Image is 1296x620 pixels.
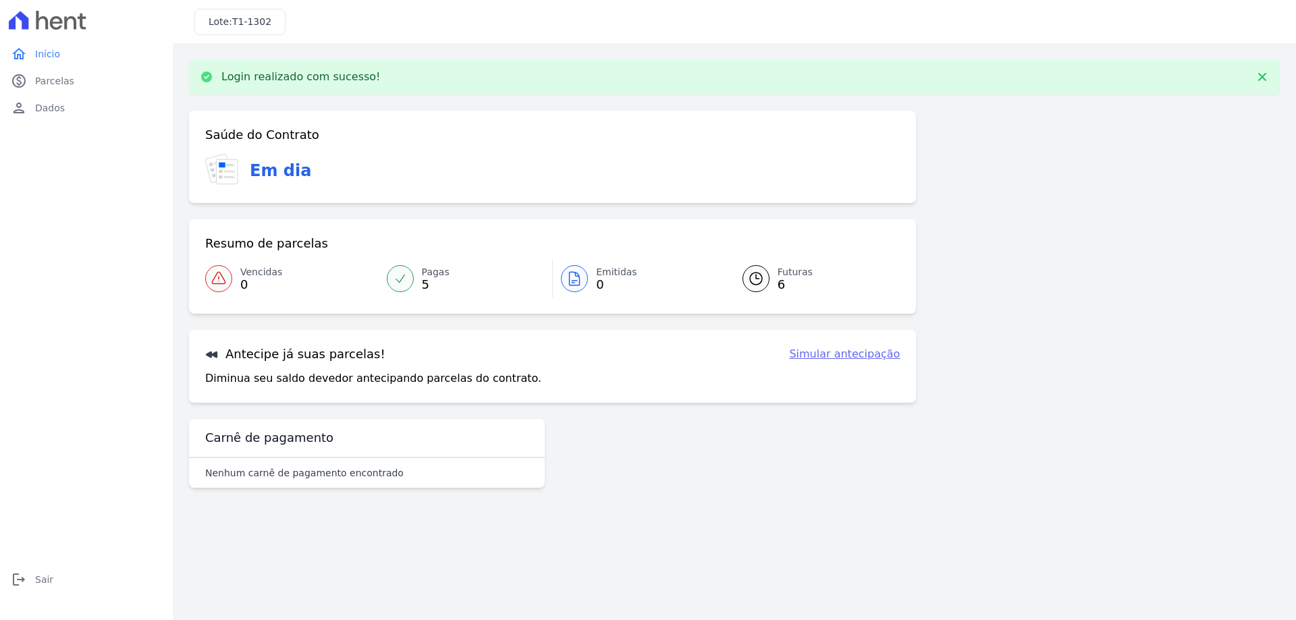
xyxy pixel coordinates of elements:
[11,571,27,588] i: logout
[778,265,813,279] span: Futuras
[232,16,271,27] span: T1-1302
[209,15,271,29] h3: Lote:
[221,70,381,84] p: Login realizado com sucesso!
[205,430,333,446] h3: Carnê de pagamento
[11,46,27,62] i: home
[553,260,726,298] a: Emitidas 0
[205,370,541,387] p: Diminua seu saldo devedor antecipando parcelas do contrato.
[422,265,450,279] span: Pagas
[379,260,553,298] a: Pagas 5
[726,260,900,298] a: Futuras 6
[5,566,167,593] a: logoutSair
[205,346,385,362] h3: Antecipe já suas parcelas!
[35,74,74,88] span: Parcelas
[789,346,900,362] a: Simular antecipação
[205,260,379,298] a: Vencidas 0
[35,573,53,586] span: Sair
[250,159,311,183] h3: Em dia
[5,94,167,121] a: personDados
[5,40,167,67] a: homeInício
[5,67,167,94] a: paidParcelas
[205,466,404,480] p: Nenhum carnê de pagamento encontrado
[240,279,282,290] span: 0
[205,235,328,252] h3: Resumo de parcelas
[422,279,450,290] span: 5
[596,265,637,279] span: Emitidas
[240,265,282,279] span: Vencidas
[11,100,27,116] i: person
[35,101,65,115] span: Dados
[596,279,637,290] span: 0
[35,47,60,61] span: Início
[205,127,319,143] h3: Saúde do Contrato
[11,73,27,89] i: paid
[778,279,813,290] span: 6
